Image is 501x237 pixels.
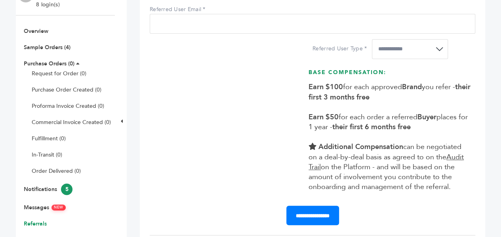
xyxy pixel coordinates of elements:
b: Earn $100 [309,82,343,92]
b: Brand [402,82,422,92]
b: Buyer [417,112,436,122]
a: Notifications5 [24,185,72,193]
a: Request for Order (0) [32,70,86,77]
a: Commercial Invoice Created (0) [32,118,111,126]
b: Earn $50 [309,112,339,122]
b: their first 3 months free [309,82,471,102]
span: NEW [51,205,66,210]
b: their first 6 months free [332,122,411,132]
a: Purchase Orders (0) [24,60,74,67]
a: Overview [24,27,48,35]
span: 5 [61,183,72,195]
a: Sample Orders (4) [24,44,70,51]
a: Proforma Invoice Created (0) [32,102,104,110]
a: Fulfillment (0) [32,135,66,142]
a: In-Transit (0) [32,151,62,159]
a: Order Delivered (0) [32,167,81,175]
a: Purchase Order Created (0) [32,86,101,94]
b: Additional Compensation [318,142,403,152]
span: for each approved you refer - for each order a referred places for 1 year - can be negotiated on ... [309,82,471,192]
a: Referrals [24,220,47,227]
label: Referred User Type [312,45,368,53]
label: Referred User Email [150,6,205,13]
u: Audit Trail [309,152,464,172]
a: MessagesNEW [24,204,66,211]
h3: Base Compensation: [309,69,471,82]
